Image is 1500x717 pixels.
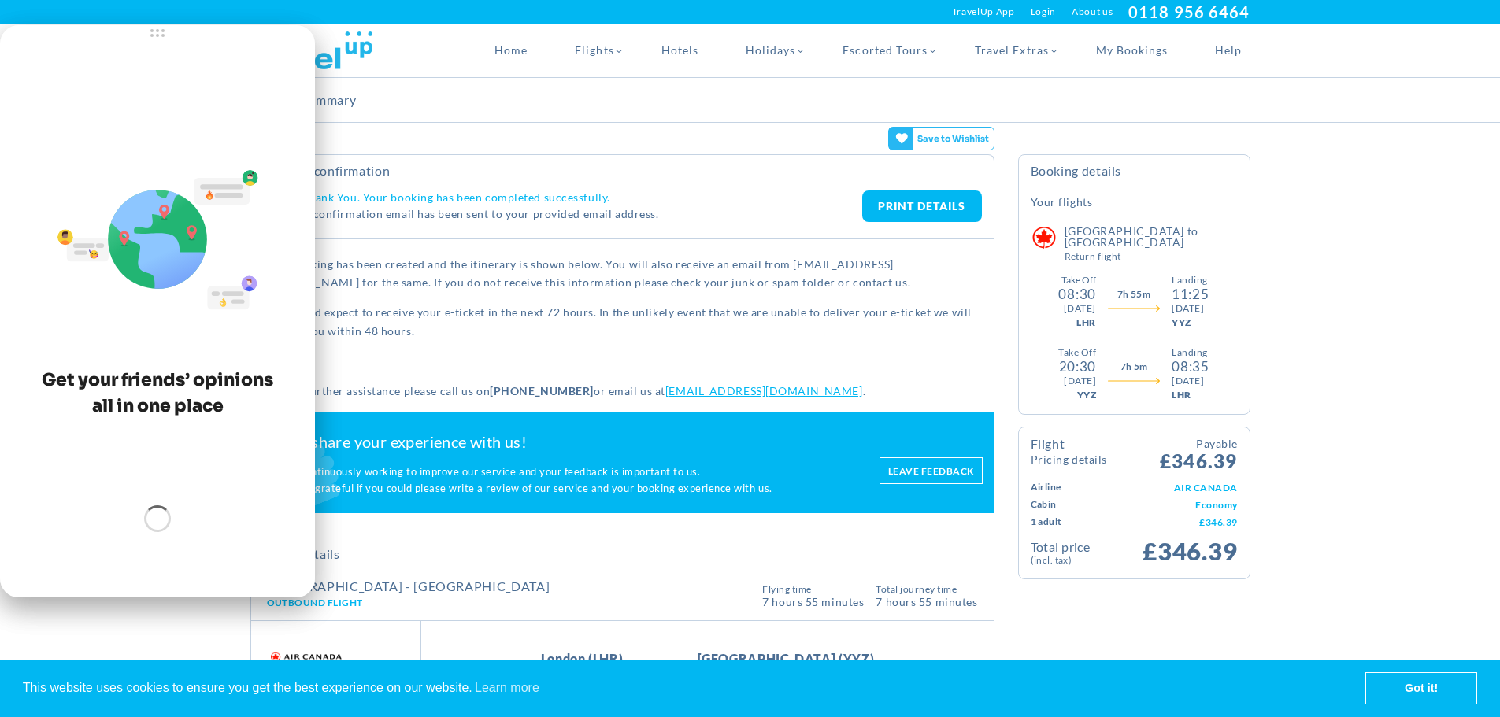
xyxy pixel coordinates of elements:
p: For any further assistance please call us on or email us at . [263,382,982,400]
div: Landing [1172,273,1209,287]
h4: Booking Details [1031,163,1238,190]
a: Hotels [638,24,722,77]
td: Total Price [1031,538,1135,567]
span: London (LHR) [541,649,624,668]
a: Holidays [722,24,819,77]
div: 20:30 [1059,360,1096,374]
td: AIR CANADA [1099,479,1237,496]
a: 0118 956 6464 [1128,2,1250,21]
div: YYZ [1172,316,1209,330]
a: Home [471,24,551,77]
td: Airline [1031,479,1100,496]
a: dismiss cookie message [1366,673,1476,704]
strong: [PHONE_NUMBER] [490,384,594,397]
span: [GEOGRAPHIC_DATA] (YYZ) [698,649,875,668]
div: [DATE] [1064,301,1096,316]
span: 7 Hours 55 Minutes [762,594,864,608]
span: 7h 55m [1117,287,1151,301]
div: Take Off [1058,346,1096,360]
a: My Bookings [1072,24,1192,77]
img: Air Canada [1028,226,1060,249]
div: LHR [1172,388,1209,402]
td: Cabin [1031,496,1100,513]
p: We are continuously working to improve our service and your feedback is important to us. We will ... [262,464,864,497]
a: Travel Extras [951,24,1072,77]
div: 08:35 [1172,360,1209,374]
a: Leave feedback [880,457,983,484]
a: PRINT DETAILS [862,190,982,222]
a: learn more about cookies [472,676,542,700]
span: This website uses cookies to ensure you get the best experience on our website. [23,676,1365,700]
gamitee-button: Get your friends' opinions [888,127,994,150]
div: [DATE] [1172,374,1209,388]
h4: [GEOGRAPHIC_DATA] - [GEOGRAPHIC_DATA] [267,580,550,593]
div: YYZ [1077,388,1096,402]
div: 11:25 [1172,287,1209,301]
h2: Please share your experience with us! [262,432,864,452]
td: £346.39 [1099,513,1237,530]
small: Return Flight [1065,252,1238,261]
div: LHR [1076,316,1095,330]
td: 1 Adult [1031,513,1100,530]
a: Escorted Tours [819,24,951,77]
span: £346.39 [1160,435,1237,471]
div: Landing [1172,346,1209,360]
a: Help [1191,24,1250,77]
h2: Booking Confirmation [263,163,982,179]
h4: Flight [1031,438,1107,465]
div: [DATE] [1172,301,1209,316]
small: Pricing Details [1031,454,1107,465]
p: You should expect to receive your e-ticket in the next 72 hours. In the unlikely event that we ar... [263,303,982,340]
a: [EMAIL_ADDRESS][DOMAIN_NAME] [665,384,863,397]
h2: Flight Details [263,546,982,562]
a: Flights [551,24,637,77]
p: Your booking has been created and the itinerary is shown below. You will also receive an email fr... [263,255,982,292]
div: [DATE] [1064,374,1096,388]
span: Outbound Flight [267,597,363,608]
h5: [GEOGRAPHIC_DATA] to [GEOGRAPHIC_DATA] [1065,226,1238,261]
div: Take Off [1061,273,1096,287]
span: Total Journey Time [876,585,977,594]
span: Flying Time [762,585,864,594]
span: £346.39 [1143,536,1237,566]
p: A confirmation email has been sent to your provided email address. [302,205,862,223]
td: Economy [1099,496,1237,513]
h4: Thank You. Your booking has been completed successfully. [302,190,862,205]
span: 7 hours 55 Minutes [876,594,977,608]
h5: Your Flights [1031,194,1093,210]
small: Payable [1160,435,1237,452]
img: AC.png [267,633,346,678]
small: (Incl. Tax) [1031,553,1135,567]
span: 7h 5m [1120,360,1148,374]
div: 08:30 [1058,287,1095,301]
